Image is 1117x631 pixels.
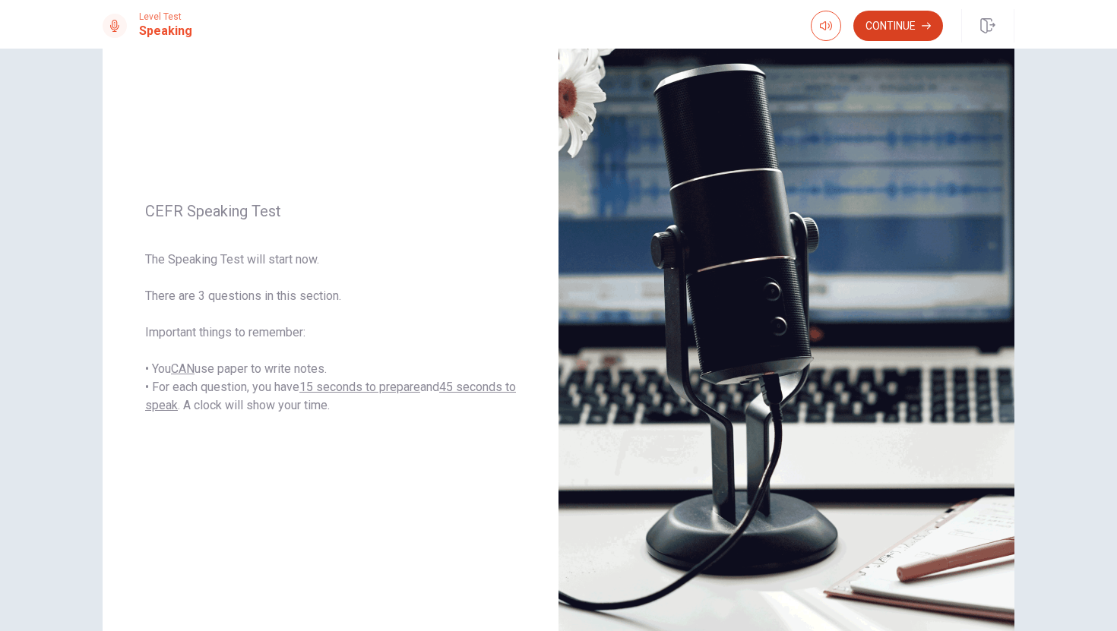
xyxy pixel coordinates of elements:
[171,361,195,376] u: CAN
[145,202,516,220] span: CEFR Speaking Test
[145,251,516,415] span: The Speaking Test will start now. There are 3 questions in this section. Important things to reme...
[139,22,192,40] h1: Speaking
[853,11,943,41] button: Continue
[299,380,420,394] u: 15 seconds to prepare
[139,11,192,22] span: Level Test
